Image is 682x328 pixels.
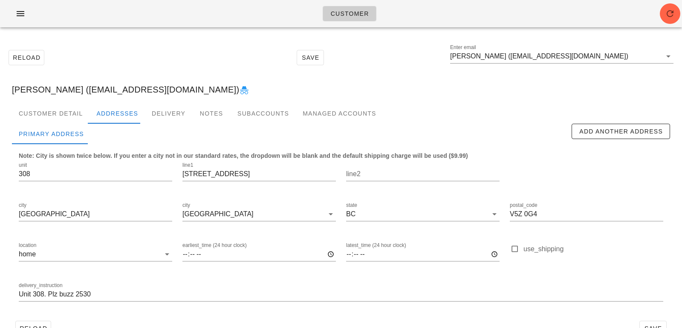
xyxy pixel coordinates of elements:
label: postal_code [510,202,538,209]
b: Note: City is shown twice below. If you enter a city not in our standard rates, the dropdown will... [19,152,468,159]
div: locationhome [19,247,172,261]
div: stateBC [346,207,500,221]
label: delivery_instruction [19,282,63,289]
div: [PERSON_NAME] ([EMAIL_ADDRESS][DOMAIN_NAME]) [5,76,677,103]
a: Customer [323,6,376,21]
div: Managed Accounts [296,103,383,124]
label: earliest_time (24 hour clock) [182,242,247,249]
label: unit [19,162,27,168]
span: Customer [330,10,369,17]
div: Addresses [90,103,145,124]
label: city [19,202,26,209]
label: location [19,242,36,249]
div: Delivery [145,103,192,124]
label: use_shipping [523,245,663,253]
label: line1 [182,162,193,168]
button: Add Another Address [572,124,670,139]
label: Enter email [450,44,476,51]
div: BC [346,210,355,218]
span: Add Another Address [579,128,663,135]
div: Subaccounts [231,103,296,124]
label: state [346,202,357,209]
div: [GEOGRAPHIC_DATA] [182,210,254,218]
div: city[GEOGRAPHIC_DATA] [182,207,336,221]
div: Customer Detail [12,103,90,124]
label: latest_time (24 hour clock) [346,242,406,249]
div: Notes [192,103,231,124]
button: Reload [9,50,44,65]
button: Save [297,50,324,65]
span: Save [301,54,320,61]
div: home [19,250,36,258]
div: Primary Address [12,124,91,144]
span: Reload [12,54,40,61]
label: city [182,202,190,209]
